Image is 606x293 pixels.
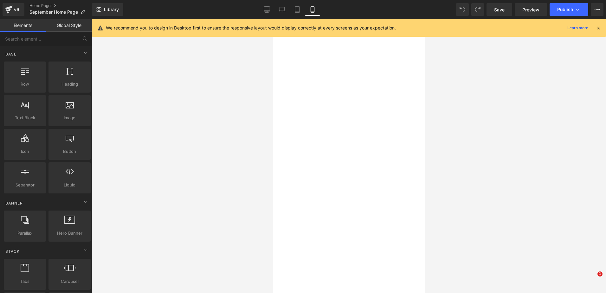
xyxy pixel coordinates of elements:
[274,3,290,16] a: Laptop
[5,248,20,254] span: Stack
[522,6,539,13] span: Preview
[50,278,89,285] span: Carousel
[5,200,23,206] span: Banner
[584,271,600,287] iframe: Intercom live chat
[106,24,396,31] p: We recommend you to design in Desktop first to ensure the responsive layout would display correct...
[515,3,547,16] a: Preview
[456,3,469,16] button: Undo
[13,5,21,14] div: v6
[591,3,603,16] button: More
[259,3,274,16] a: Desktop
[597,271,603,277] span: 1
[557,7,573,12] span: Publish
[50,114,89,121] span: Image
[471,3,484,16] button: Redo
[6,114,44,121] span: Text Block
[50,182,89,188] span: Liquid
[104,7,119,12] span: Library
[6,81,44,88] span: Row
[3,3,24,16] a: v6
[50,81,89,88] span: Heading
[565,24,591,32] a: Learn more
[290,3,305,16] a: Tablet
[6,278,44,285] span: Tabs
[50,230,89,237] span: Hero Banner
[46,19,92,32] a: Global Style
[305,3,320,16] a: Mobile
[29,3,92,8] a: Home Pages
[6,148,44,155] span: Icon
[5,51,17,57] span: Base
[6,182,44,188] span: Separator
[50,148,89,155] span: Button
[6,230,44,237] span: Parallax
[29,10,78,15] span: September Home Page
[494,6,505,13] span: Save
[550,3,588,16] button: Publish
[92,3,123,16] a: New Library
